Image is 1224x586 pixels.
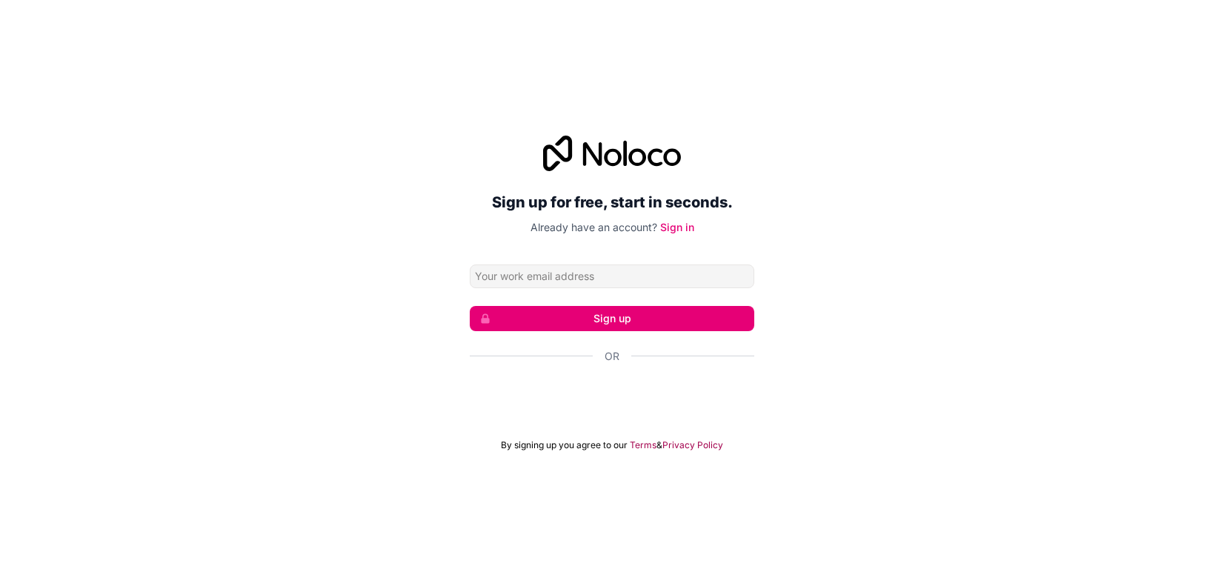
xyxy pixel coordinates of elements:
a: Terms [630,439,656,451]
button: Sign up [470,306,754,331]
span: Already have an account? [530,221,657,233]
span: & [656,439,662,451]
input: Email address [470,264,754,288]
a: Sign in [660,221,694,233]
h2: Sign up for free, start in seconds. [470,189,754,216]
a: Privacy Policy [662,439,723,451]
span: Or [605,349,619,364]
span: By signing up you agree to our [501,439,628,451]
